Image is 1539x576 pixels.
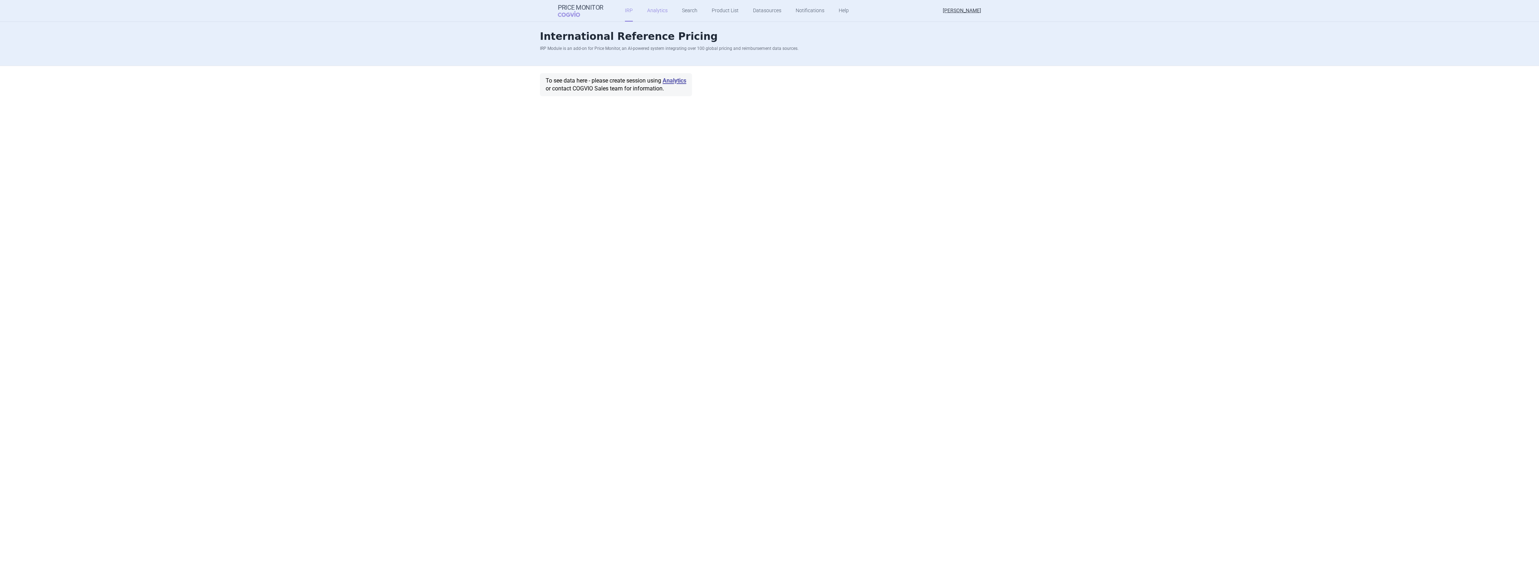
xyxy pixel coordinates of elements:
a: Analytics [663,77,686,84]
a: Price MonitorCOGVIO [558,4,603,18]
p: IRP Module is an add-on for Price Monitor, an AI-powered system integrating over 100 global prici... [540,46,999,52]
h2: To see data here - please create session using or contact COGVIO Sales team for information. [546,77,686,93]
strong: Price Monitor [558,4,603,11]
span: COGVIO [558,11,590,17]
h1: International Reference Pricing [540,31,999,43]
